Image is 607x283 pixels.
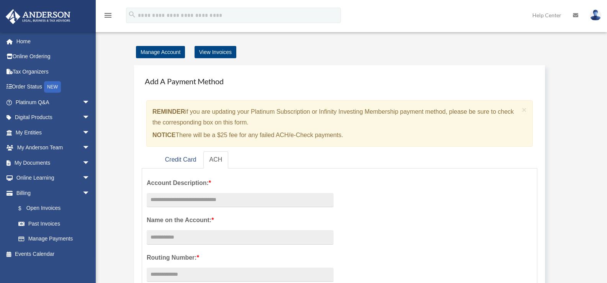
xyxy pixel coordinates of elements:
img: Anderson Advisors Platinum Portal [3,9,73,24]
a: menu [103,13,113,20]
a: My Documentsarrow_drop_down [5,155,101,170]
h4: Add A Payment Method [142,73,537,90]
span: arrow_drop_down [82,95,98,110]
a: Online Learningarrow_drop_down [5,170,101,186]
a: Billingarrow_drop_down [5,185,101,201]
a: My Entitiesarrow_drop_down [5,125,101,140]
a: ACH [203,151,229,168]
a: Manage Payments [11,231,98,247]
div: if you are updating your Platinum Subscription or Infinity Investing Membership payment method, p... [146,100,533,147]
span: arrow_drop_down [82,185,98,201]
a: Credit Card [159,151,203,168]
button: Close [522,106,527,114]
a: Past Invoices [11,216,101,231]
a: Order StatusNEW [5,79,101,95]
i: menu [103,11,113,20]
a: Tax Organizers [5,64,101,79]
strong: REMINDER [152,108,185,115]
a: $Open Invoices [11,201,101,216]
label: Routing Number: [147,252,334,263]
i: search [128,10,136,19]
p: There will be a $25 fee for any failed ACH/e-Check payments. [152,130,519,141]
span: $ [23,204,26,213]
label: Name on the Account: [147,215,334,226]
a: Platinum Q&Aarrow_drop_down [5,95,101,110]
a: Home [5,34,101,49]
a: My Anderson Teamarrow_drop_down [5,140,101,155]
strong: NOTICE [152,132,175,138]
span: arrow_drop_down [82,110,98,126]
label: Account Description: [147,178,334,188]
img: User Pic [590,10,601,21]
span: arrow_drop_down [82,170,98,186]
a: View Invoices [195,46,236,58]
a: Digital Productsarrow_drop_down [5,110,101,125]
a: Manage Account [136,46,185,58]
a: Online Ordering [5,49,101,64]
span: arrow_drop_down [82,155,98,171]
div: NEW [44,81,61,93]
a: Events Calendar [5,246,101,262]
span: arrow_drop_down [82,125,98,141]
span: × [522,105,527,114]
span: arrow_drop_down [82,140,98,156]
